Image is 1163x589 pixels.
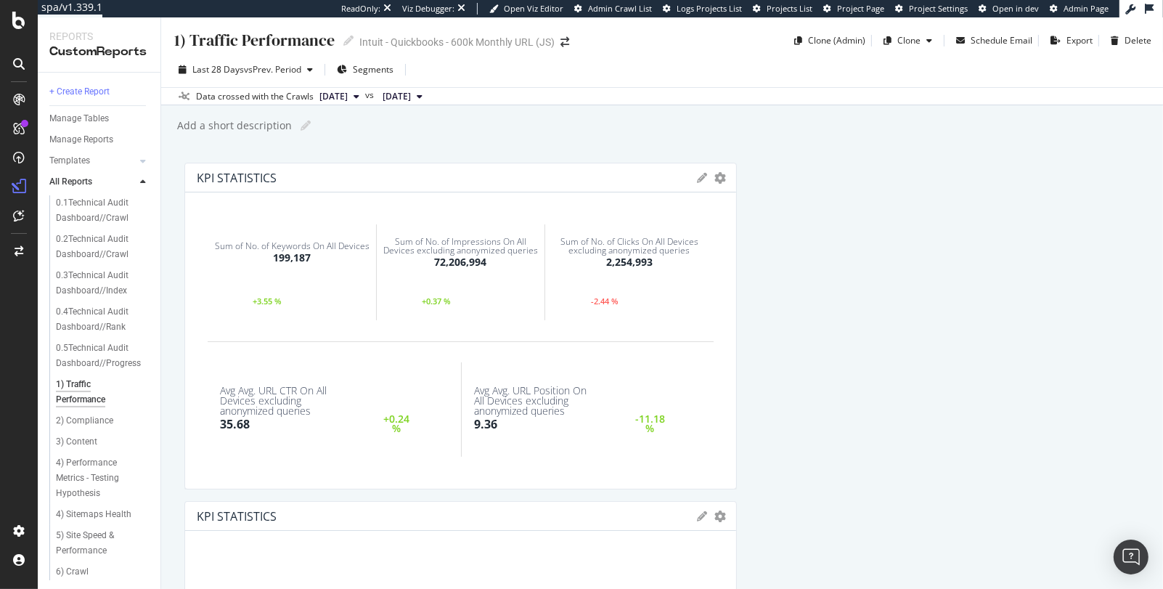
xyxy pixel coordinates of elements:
button: [DATE] [314,88,365,105]
div: 4) Performance Metrics - Testing Hypothesis [56,455,143,501]
a: Logs Projects List [663,3,742,15]
span: Projects List [767,3,812,14]
span: Last 28 Days [192,63,244,76]
a: 0.5Technical Audit Dashboard//Progress [56,341,150,371]
div: Data crossed with the Crawls [196,90,314,103]
a: 2) Compliance [56,413,150,428]
span: Admin Page [1064,3,1109,14]
div: 2) Compliance [56,413,113,428]
div: ReadOnly: [341,3,380,15]
div: +3.55 % [243,298,292,305]
button: Clone (Admin) [788,29,865,52]
div: CustomReports [49,44,149,60]
a: Manage Reports [49,132,150,147]
div: 4) Sitemaps Health [56,507,131,522]
a: 4) Performance Metrics - Testing Hypothesis [56,455,150,501]
div: + Create Report [49,84,110,99]
button: Delete [1105,29,1151,52]
button: [DATE] [377,88,428,105]
span: Project Page [837,3,884,14]
span: Admin Crawl List [588,3,652,14]
div: +0.24 % [378,415,415,433]
span: vs Prev. Period [244,63,301,76]
div: 9.36 [474,416,497,433]
span: Open Viz Editor [504,3,563,14]
a: Project Page [823,3,884,15]
div: 0.3Technical Audit Dashboard//Index [56,268,142,298]
div: 35.68 [220,416,250,433]
a: 0.2Technical Audit Dashboard//Crawl [56,232,150,262]
a: Admin Crawl List [574,3,652,15]
div: 5) Site Speed & Performance [56,528,139,558]
span: 2025 Oct. 10th [319,90,348,103]
div: Intuit - Quickbooks - 600k Monthly URL (JS) [359,35,555,49]
span: Open in dev [992,3,1039,14]
i: Edit report name [343,36,354,46]
button: Export [1045,29,1093,52]
div: +0.37 % [412,298,461,305]
div: 1) Traffic Performance [56,377,136,407]
div: Manage Reports [49,132,113,147]
div: 2,254,993 [606,255,653,269]
div: Avg Avg. URL CTR On All Devices excluding anonymized queries [220,386,346,416]
a: 0.4Technical Audit Dashboard//Rank [56,304,150,335]
div: Schedule Email [971,34,1032,46]
a: 5) Site Speed & Performance [56,528,150,558]
div: 3) Content [56,434,97,450]
a: 0.3Technical Audit Dashboard//Index [56,268,150,298]
a: Open in dev [979,3,1039,15]
a: All Reports [49,174,136,190]
div: Reports [49,29,149,44]
a: Admin Page [1050,3,1109,15]
span: vs [365,89,377,102]
div: -2.44 % [580,298,629,305]
div: 199,187 [273,251,311,265]
a: 4) Sitemaps Health [56,507,150,522]
a: Projects List [753,3,812,15]
div: 72,206,994 [434,255,486,269]
div: Sum of No. of Clicks On All Devices excluding anonymized queries [550,237,709,255]
div: KPI STATISTICSgeargearSum of No. of Keywords On All Devices199,187+3.55 %Sum of No. of Impression... [184,163,737,490]
div: KPI STATISTICS [197,171,277,185]
a: 3) Content [56,434,150,450]
span: Logs Projects List [677,3,742,14]
button: Last 28 DaysvsPrev. Period [173,58,319,81]
div: Viz Debugger: [402,3,454,15]
div: Clone (Admin) [808,34,865,46]
div: gear [714,511,726,521]
button: Schedule Email [950,29,1032,52]
div: gear [714,173,726,183]
span: 2025 Sep. 12th [383,90,411,103]
div: KPI STATISTICS [197,509,277,524]
div: 1) Traffic Performance [173,29,335,52]
div: Sum of No. of Impressions On All Devices excluding anonymized queries [382,237,539,255]
a: + Create Report [49,84,150,99]
div: Clone [897,34,921,46]
div: Delete [1125,34,1151,46]
div: Avg Avg. URL Position On All Devices excluding anonymized queries [474,386,599,416]
div: Templates [49,153,90,168]
div: 0.5Technical Audit Dashboard//Progress [56,341,142,371]
div: Add a short description [176,118,292,133]
a: Templates [49,153,136,168]
button: Segments [331,58,399,81]
a: 1) Traffic Performance [56,377,150,407]
div: Sum of No. of Keywords On All Devices [215,242,370,251]
div: All Reports [49,174,92,190]
div: Open Intercom Messenger [1114,540,1148,574]
div: 0.2Technical Audit Dashboard//Crawl [56,232,142,262]
a: Project Settings [895,3,968,15]
div: Manage Tables [49,111,109,126]
span: Project Settings [909,3,968,14]
div: arrow-right-arrow-left [560,37,569,47]
div: 0.1Technical Audit Dashboard//Crawl [56,195,142,226]
span: Segments [353,63,393,76]
div: -11.18 % [632,415,668,433]
i: Edit report name [301,121,311,131]
a: Manage Tables [49,111,150,126]
button: Clone [878,29,938,52]
a: Open Viz Editor [489,3,563,15]
div: Export [1066,34,1093,46]
div: 0.4Technical Audit Dashboard//Rank [56,304,142,335]
a: 0.1Technical Audit Dashboard//Crawl [56,195,150,226]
